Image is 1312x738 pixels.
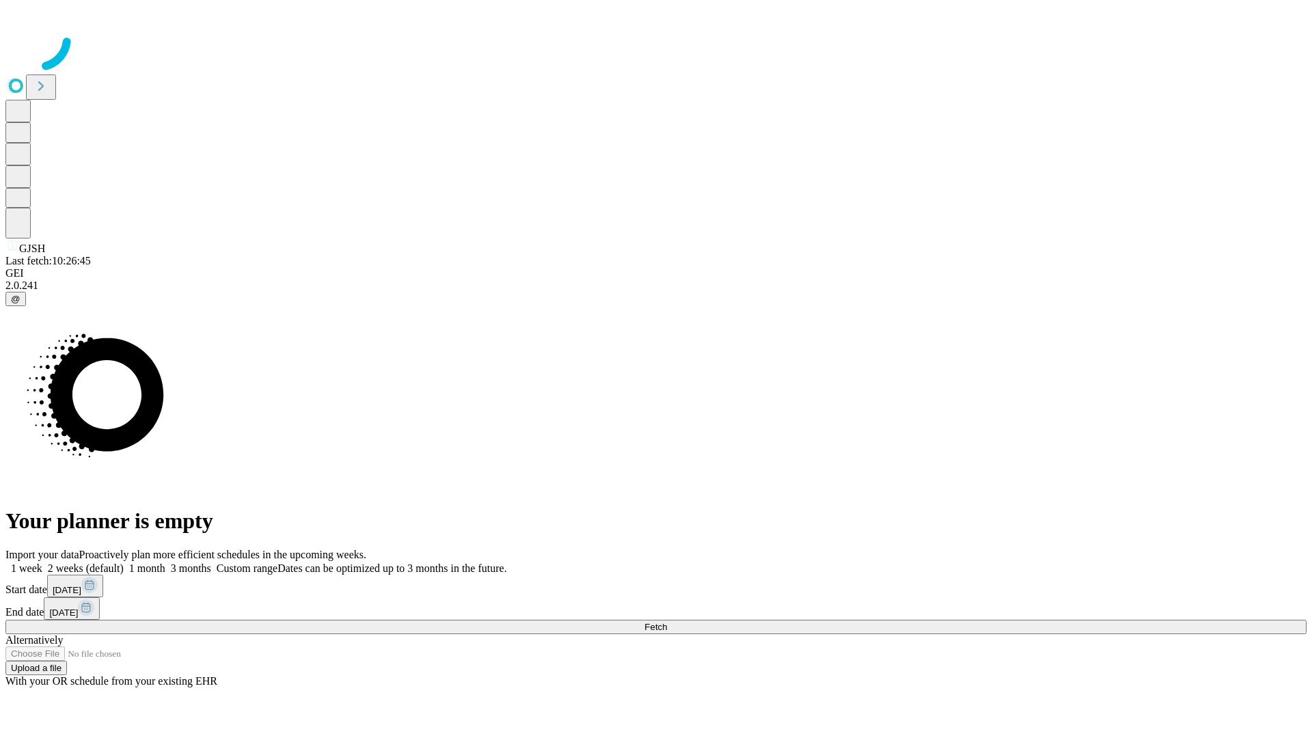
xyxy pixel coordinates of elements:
[48,562,124,574] span: 2 weeks (default)
[129,562,165,574] span: 1 month
[5,549,79,560] span: Import your data
[5,508,1307,534] h1: Your planner is empty
[5,292,26,306] button: @
[53,585,81,595] span: [DATE]
[11,562,42,574] span: 1 week
[644,622,667,632] span: Fetch
[277,562,506,574] span: Dates can be optimized up to 3 months in the future.
[217,562,277,574] span: Custom range
[5,267,1307,279] div: GEI
[5,279,1307,292] div: 2.0.241
[5,255,91,266] span: Last fetch: 10:26:45
[171,562,211,574] span: 3 months
[5,575,1307,597] div: Start date
[44,597,100,620] button: [DATE]
[49,607,78,618] span: [DATE]
[5,597,1307,620] div: End date
[5,620,1307,634] button: Fetch
[5,634,63,646] span: Alternatively
[5,675,217,687] span: With your OR schedule from your existing EHR
[5,661,67,675] button: Upload a file
[11,294,20,304] span: @
[19,243,45,254] span: GJSH
[79,549,366,560] span: Proactively plan more efficient schedules in the upcoming weeks.
[47,575,103,597] button: [DATE]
